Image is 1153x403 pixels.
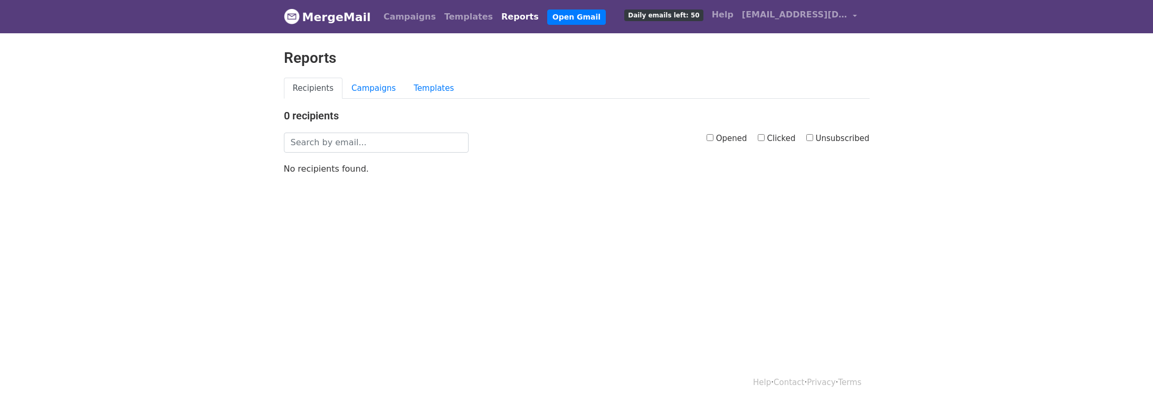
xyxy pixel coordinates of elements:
[624,10,703,21] span: Daily emails left: 50
[742,8,847,21] span: [EMAIL_ADDRESS][DOMAIN_NAME]
[284,78,343,99] a: Recipients
[753,378,771,387] a: Help
[547,10,606,25] a: Open Gmail
[806,134,813,141] input: Unsubscribed
[405,78,463,99] a: Templates
[379,6,440,27] a: Campaigns
[806,133,870,145] label: Unsubscribed
[774,378,804,387] a: Contact
[284,163,870,174] p: No recipients found.
[707,134,713,141] input: Opened
[620,4,707,25] a: Daily emails left: 50
[284,49,870,67] h2: Reports
[807,378,835,387] a: Privacy
[1100,352,1153,403] iframe: Chat Widget
[738,4,861,29] a: [EMAIL_ADDRESS][DOMAIN_NAME]
[707,133,747,145] label: Opened
[284,133,469,153] input: Search by email...
[497,6,543,27] a: Reports
[342,78,405,99] a: Campaigns
[708,4,738,25] a: Help
[284,109,870,122] h4: 0 recipients
[758,134,765,141] input: Clicked
[284,6,371,28] a: MergeMail
[284,8,300,24] img: MergeMail logo
[440,6,497,27] a: Templates
[758,133,796,145] label: Clicked
[838,378,861,387] a: Terms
